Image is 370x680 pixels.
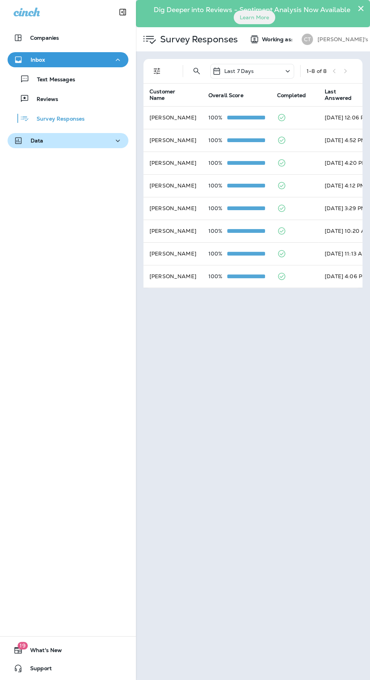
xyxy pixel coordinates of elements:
span: Last Answered [325,88,363,101]
span: Working as: [262,36,294,43]
td: [PERSON_NAME] [143,106,202,129]
p: Survey Responses [29,116,85,123]
span: Customer Name [150,88,199,101]
button: Survey Responses [8,110,128,126]
button: Search Survey Responses [189,64,204,79]
p: 100% [208,228,227,234]
td: [PERSON_NAME] [143,197,202,220]
p: Companies [30,35,59,41]
td: [PERSON_NAME] [143,220,202,242]
button: Collapse Sidebar [112,5,133,20]
div: 1 - 8 of 8 [307,68,327,74]
p: 100% [208,273,227,279]
span: 19 [17,642,28,649]
button: Filters [150,64,165,79]
button: Text Messages [8,71,128,87]
td: [PERSON_NAME] [143,129,202,152]
p: 100% [208,251,227,257]
span: What's New [23,647,62,656]
p: 100% [208,115,227,121]
span: Customer Name [150,88,190,101]
p: Text Messages [29,76,75,84]
button: 19What's New [8,643,128,658]
button: Reviews [8,91,128,107]
p: Reviews [29,96,58,103]
span: Overall Score [208,92,244,99]
td: [PERSON_NAME] [143,242,202,265]
button: Data [8,133,128,148]
span: Support [23,665,52,674]
p: 100% [208,183,227,189]
span: Completed [277,92,306,99]
p: Data [31,138,43,144]
td: [PERSON_NAME] [143,174,202,197]
p: 100% [208,160,227,166]
p: Last 7 Days [224,68,254,74]
button: Learn More [234,11,275,24]
p: 100% [208,205,227,211]
button: Support [8,661,128,676]
p: Survey Responses [157,34,238,45]
button: Close [357,2,364,14]
span: Completed [277,92,316,99]
button: Inbox [8,52,128,67]
button: Companies [8,30,128,45]
p: 100% [208,137,227,143]
div: CT [302,34,313,45]
span: Overall Score [208,92,253,99]
td: [PERSON_NAME] [143,265,202,288]
p: Dig Deeper into Reviews - Sentiment Analysis Now Available [149,9,355,11]
td: [PERSON_NAME] [143,152,202,174]
p: Inbox [31,57,45,63]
